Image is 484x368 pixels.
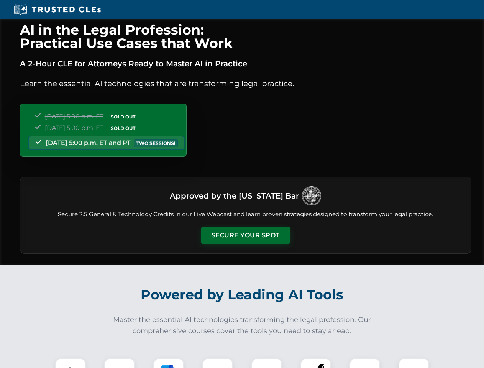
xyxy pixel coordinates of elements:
span: SOLD OUT [108,113,138,121]
h3: Approved by the [US_STATE] Bar [170,189,299,203]
p: Learn the essential AI technologies that are transforming legal practice. [20,77,471,90]
span: SOLD OUT [108,124,138,132]
span: [DATE] 5:00 p.m. ET [45,113,103,120]
p: Secure 2.5 General & Technology Credits in our Live Webcast and learn proven strategies designed ... [30,210,462,219]
h1: AI in the Legal Profession: Practical Use Cases that Work [20,23,471,50]
img: Trusted CLEs [11,4,103,15]
button: Secure Your Spot [201,227,290,244]
h2: Powered by Leading AI Tools [30,281,454,308]
p: A 2-Hour CLE for Attorneys Ready to Master AI in Practice [20,58,471,70]
img: Logo [302,186,321,205]
span: [DATE] 5:00 p.m. ET [45,124,103,131]
p: Master the essential AI technologies transforming the legal profession. Our comprehensive courses... [108,314,376,337]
